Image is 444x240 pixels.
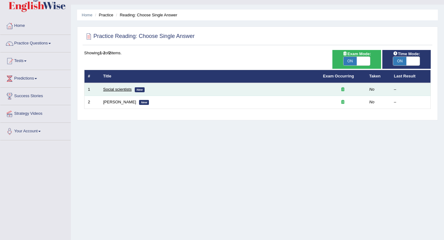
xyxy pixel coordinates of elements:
span: Time Mode: [390,51,422,57]
a: Home [82,13,92,17]
h2: Practice Reading: Choose Single Answer [84,32,195,41]
td: 2 [84,96,100,109]
li: Practice [93,12,113,18]
th: # [84,70,100,83]
a: Success Stories [0,88,71,103]
span: ON [393,57,406,65]
a: [PERSON_NAME] [103,100,136,104]
a: Tests [0,52,71,68]
em: No [369,100,375,104]
span: ON [343,57,357,65]
b: 2 [109,51,111,55]
a: Social scientists [103,87,132,92]
span: Exam Mode: [340,51,373,57]
li: Reading: Choose Single Answer [114,12,177,18]
th: Taken [366,70,391,83]
a: Predictions [0,70,71,85]
a: Home [0,17,71,33]
em: New [135,87,145,92]
th: Title [100,70,320,83]
a: Strategy Videos [0,105,71,121]
div: Exam occurring question [323,87,363,93]
em: New [139,100,149,105]
div: – [394,99,427,105]
th: Last Result [391,70,431,83]
b: 1-2 [100,51,105,55]
a: Exam Occurring [323,74,354,78]
a: Practice Questions [0,35,71,50]
em: No [369,87,375,92]
div: Showing of items. [84,50,431,56]
a: Your Account [0,123,71,138]
div: – [394,87,427,93]
div: Exam occurring question [323,99,363,105]
td: 1 [84,83,100,96]
div: Show exams occurring in exams [332,50,381,69]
